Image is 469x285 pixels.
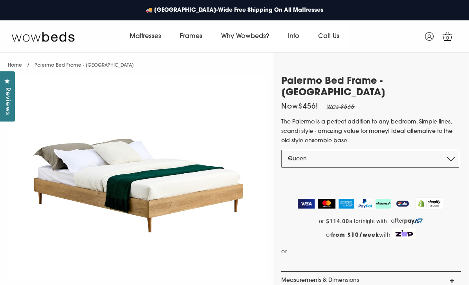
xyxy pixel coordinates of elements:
[35,63,134,68] span: Palermo Bed Frame - [GEOGRAPHIC_DATA]
[212,25,278,47] a: Why Wowbeds?
[120,25,170,47] a: Mattresses
[281,76,461,99] h1: Palermo Bed Frame - [GEOGRAPHIC_DATA]
[416,198,443,209] img: Shopify secure badge
[298,199,315,209] img: Visa Logo
[331,232,379,238] strong: from $10/week
[326,232,390,238] span: or with
[326,104,355,110] em: Was $565
[170,25,212,47] a: Frames
[438,27,457,46] a: 0
[444,34,452,42] span: 0
[349,218,387,225] span: a fortnight with
[281,215,461,227] a: or $114.00 a fortnight with
[309,25,349,47] a: Call Us
[27,63,29,68] span: /
[12,31,75,42] img: Wow Beds Logo
[281,247,287,257] span: or
[281,103,318,111] span: Now $456 !
[357,199,372,209] img: PayPal Logo
[281,119,453,144] span: The Palermo is a perfect addition to any bedroom. Simple lines, scandi style - amazing value for ...
[319,218,324,225] span: or
[326,218,349,225] strong: $114.00
[394,199,411,209] img: ZipPay Logo
[318,199,335,209] img: MasterCard Logo
[278,25,309,47] a: Info
[2,87,12,115] span: Reviews
[8,63,22,68] a: Home
[8,53,134,73] nav: breadcrumbs
[339,199,355,209] img: American Express Logo
[392,228,416,239] img: Zip Logo
[142,2,327,18] a: 🚚 [GEOGRAPHIC_DATA]-Wide Free Shipping On All Mattresses
[376,199,391,209] img: AfterPay Logo
[289,247,459,260] iframe: PayPal Message 1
